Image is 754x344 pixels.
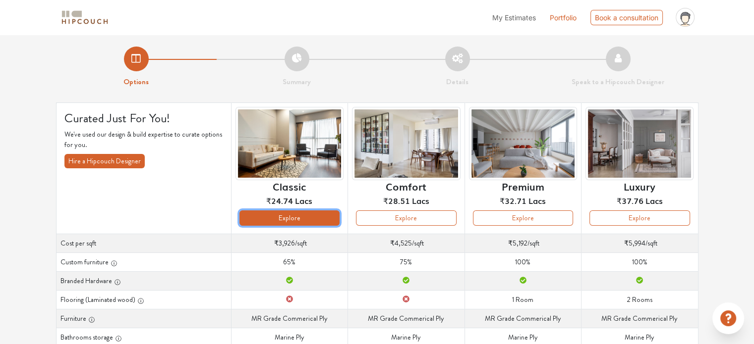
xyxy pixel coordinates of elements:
a: Portfolio [550,12,577,23]
span: ₹5,994 [624,238,645,248]
span: Lacs [528,195,546,206]
td: 1 Room [464,290,581,309]
button: Explore [356,210,456,226]
p: We've used our design & build expertise to curate options for you. [64,129,223,150]
span: ₹28.51 [383,195,410,206]
span: ₹32.71 [500,195,526,206]
td: 75% [348,252,464,271]
th: Flooring (Laminated wood) [56,290,231,309]
span: My Estimates [492,13,536,22]
button: Explore [589,210,690,226]
td: 2 Rooms [581,290,698,309]
th: Cost per sqft [56,234,231,252]
span: ₹4,525 [390,238,412,248]
h6: Classic [273,180,306,192]
strong: Details [446,76,468,87]
h6: Comfort [386,180,426,192]
td: MR Grade Commerical Ply [464,309,581,328]
strong: Options [123,76,149,87]
span: ₹5,192 [508,238,527,248]
h6: Premium [502,180,544,192]
th: Furniture [56,309,231,328]
td: 65% [231,252,348,271]
strong: Summary [283,76,311,87]
span: logo-horizontal.svg [60,6,110,29]
img: header-preview [352,107,460,181]
td: /sqft [464,234,581,252]
h4: Curated Just For You! [64,111,223,126]
button: Explore [473,210,573,226]
td: 100% [581,252,698,271]
th: Custom furniture [56,252,231,271]
td: 100% [464,252,581,271]
td: /sqft [231,234,348,252]
span: ₹37.76 [617,195,643,206]
img: header-preview [585,107,694,181]
span: ₹3,926 [274,238,295,248]
span: Lacs [295,195,312,206]
img: header-preview [235,107,344,181]
span: ₹24.74 [266,195,293,206]
img: logo-horizontal.svg [60,9,110,26]
strong: Speak to a Hipcouch Designer [572,76,664,87]
button: Explore [239,210,340,226]
th: Branded Hardware [56,271,231,290]
img: header-preview [469,107,577,181]
td: MR Grade Commerical Ply [348,309,464,328]
h6: Luxury [624,180,655,192]
span: Lacs [412,195,429,206]
span: Lacs [645,195,663,206]
button: Hire a Hipcouch Designer [64,154,145,168]
td: MR Grade Commerical Ply [581,309,698,328]
td: /sqft [581,234,698,252]
td: MR Grade Commerical Ply [231,309,348,328]
div: Book a consultation [590,10,663,25]
td: /sqft [348,234,464,252]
